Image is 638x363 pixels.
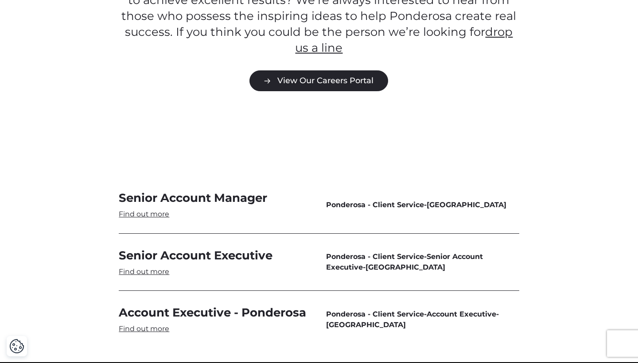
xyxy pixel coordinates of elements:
[366,263,445,271] span: [GEOGRAPHIC_DATA]
[326,252,424,261] span: Ponderosa - Client Service
[326,251,519,273] span: - -
[119,190,312,219] a: Senior Account Manager
[249,70,388,91] a: View Our Careers Portal
[326,309,519,330] span: - -
[427,310,496,318] span: Account Executive
[119,248,312,277] a: Senior Account Executive
[326,310,424,318] span: Ponderosa - Client Service
[9,339,24,354] img: Revisit consent button
[326,201,424,209] span: Ponderosa - Client Service
[326,200,519,210] span: -
[427,201,506,209] span: [GEOGRAPHIC_DATA]
[9,339,24,354] button: Cookie Settings
[119,305,312,334] a: Account Executive - Ponderosa
[326,321,406,329] span: [GEOGRAPHIC_DATA]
